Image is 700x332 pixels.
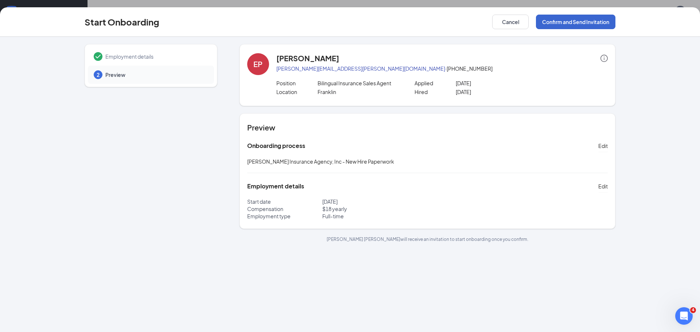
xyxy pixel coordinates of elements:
[105,53,207,60] span: Employment details
[276,79,318,87] p: Position
[415,88,456,95] p: Hired
[322,205,428,212] p: $ 18 yearly
[318,88,400,95] p: Franklin
[247,182,304,190] h5: Employment details
[276,65,608,72] p: · [PHONE_NUMBER]
[247,205,322,212] p: Compensation
[247,142,305,150] h5: Onboarding process
[94,52,102,61] svg: Checkmark
[247,122,608,133] h4: Preview
[598,180,608,192] button: Edit
[253,59,262,69] div: EP
[276,88,318,95] p: Location
[675,307,693,325] iframe: Intercom live chat
[85,16,159,28] h3: Start Onboarding
[492,15,529,29] button: Cancel
[240,236,615,242] p: [PERSON_NAME] [PERSON_NAME] will receive an invitation to start onboarding once you confirm.
[247,198,322,205] p: Start date
[536,15,615,29] button: Confirm and Send Invitation
[600,55,608,62] span: info-circle
[456,79,538,87] p: [DATE]
[456,88,538,95] p: [DATE]
[322,212,428,220] p: Full-time
[247,158,394,165] span: [PERSON_NAME] Insurance Agency, Inc - New Hire Paperwork
[276,65,445,72] a: [PERSON_NAME][EMAIL_ADDRESS][PERSON_NAME][DOMAIN_NAME]
[97,71,100,78] span: 2
[318,79,400,87] p: Bilingual Insurance Sales Agent
[598,140,608,152] button: Edit
[415,79,456,87] p: Applied
[598,142,608,149] span: Edit
[247,212,322,220] p: Employment type
[276,53,339,63] h4: [PERSON_NAME]
[690,307,696,313] span: 4
[598,183,608,190] span: Edit
[105,71,207,78] span: Preview
[322,198,428,205] p: [DATE]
